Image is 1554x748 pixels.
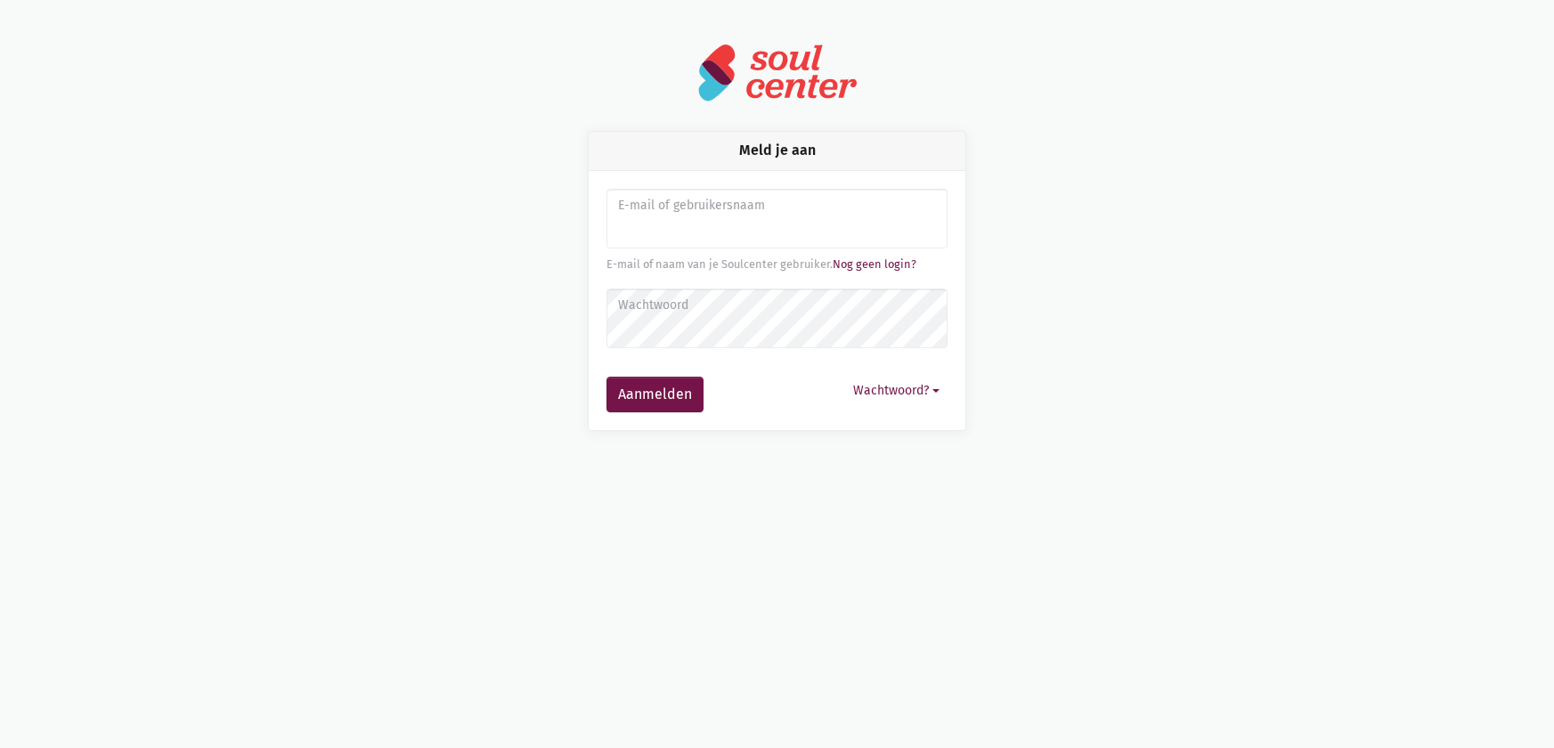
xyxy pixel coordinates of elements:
[606,189,948,412] form: Aanmelden
[589,132,965,170] div: Meld je aan
[606,256,948,273] div: E-mail of naam van je Soulcenter gebruiker.
[833,257,916,271] a: Nog geen login?
[606,377,704,412] button: Aanmelden
[618,296,936,315] label: Wachtwoord
[697,43,858,102] img: logo-soulcenter-full.svg
[845,377,948,404] button: Wachtwoord?
[618,196,936,215] label: E-mail of gebruikersnaam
